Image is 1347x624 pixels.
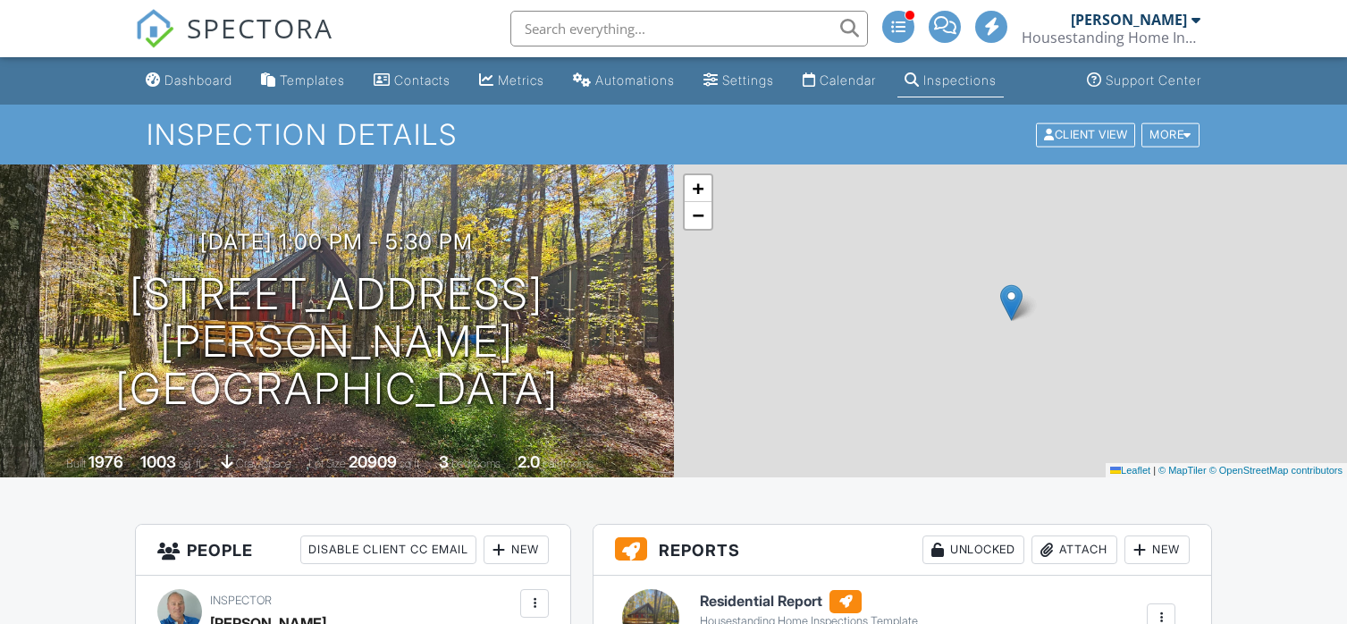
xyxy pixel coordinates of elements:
[566,64,682,97] a: Automations (Advanced)
[88,452,123,471] div: 1976
[1209,465,1343,476] a: © OpenStreetMap contributors
[1158,465,1207,476] a: © MapTiler
[400,457,422,470] span: sq.ft.
[135,9,174,48] img: The Best Home Inspection Software - Spectora
[1153,465,1156,476] span: |
[280,72,345,88] div: Templates
[187,9,333,46] span: SPECTORA
[510,11,868,46] input: Search everything...
[1031,535,1117,564] div: Attach
[685,175,711,202] a: Zoom in
[66,457,86,470] span: Built
[139,64,240,97] a: Dashboard
[236,457,291,470] span: crawlspace
[179,457,204,470] span: sq. ft.
[200,230,473,254] h3: [DATE] 1:00 pm - 5:30 pm
[366,64,458,97] a: Contacts
[796,64,883,97] a: Calendar
[1080,64,1208,97] a: Support Center
[140,452,176,471] div: 1003
[700,590,918,613] h6: Residential Report
[147,119,1201,150] h1: Inspection Details
[594,525,1211,576] h3: Reports
[923,72,997,88] div: Inspections
[820,72,876,88] div: Calendar
[692,177,703,199] span: +
[1124,535,1190,564] div: New
[451,457,501,470] span: bedrooms
[308,457,346,470] span: Lot Size
[1141,122,1200,147] div: More
[543,457,594,470] span: bathrooms
[349,452,397,471] div: 20909
[210,594,272,607] span: Inspector
[254,64,352,97] a: Templates
[1036,122,1135,147] div: Client View
[897,64,1004,97] a: Inspections
[595,72,675,88] div: Automations
[722,72,774,88] div: Settings
[484,535,549,564] div: New
[685,202,711,229] a: Zoom out
[29,271,645,412] h1: [STREET_ADDRESS][PERSON_NAME] [GEOGRAPHIC_DATA]
[1000,284,1023,321] img: Marker
[692,204,703,226] span: −
[136,525,570,576] h3: People
[135,24,333,62] a: SPECTORA
[394,72,450,88] div: Contacts
[300,535,476,564] div: Disable Client CC Email
[1071,11,1187,29] div: [PERSON_NAME]
[696,64,781,97] a: Settings
[164,72,232,88] div: Dashboard
[1034,127,1140,140] a: Client View
[922,535,1024,564] div: Unlocked
[439,452,449,471] div: 3
[1106,72,1201,88] div: Support Center
[1110,465,1150,476] a: Leaflet
[1022,29,1200,46] div: Housestanding Home Inspections
[498,72,544,88] div: Metrics
[518,452,540,471] div: 2.0
[472,64,551,97] a: Metrics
